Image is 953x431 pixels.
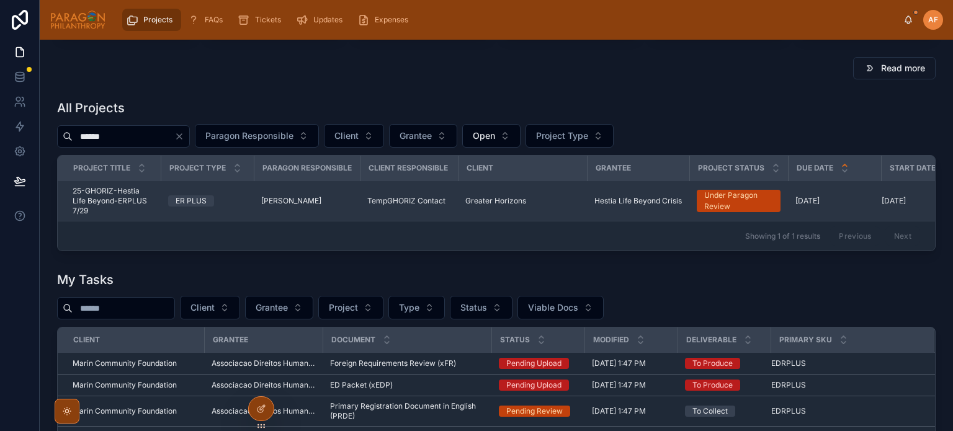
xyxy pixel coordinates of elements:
a: 25-GHORIZ-Hestia Life Beyond-ERPLUS 7/29 [73,186,153,216]
button: Select Button [517,296,604,319]
button: Read more [853,57,936,79]
span: Grantee [596,163,631,173]
a: Hestia Life Beyond Crisis [594,196,682,206]
button: Select Button [388,296,445,319]
span: Marin Community Foundation [73,358,177,368]
a: Updates [292,9,351,31]
span: Open [473,130,495,142]
a: [DATE] 1:47 PM [592,380,670,390]
a: Marin Community Foundation [73,380,197,390]
a: Marin Community Foundation [73,406,197,416]
span: [DATE] 1:47 PM [592,380,646,390]
span: Grantee [213,335,248,345]
div: To Produce [692,358,733,369]
a: Associacao Direitos Humanos [PERSON_NAME] [212,358,315,368]
a: To Collect [685,406,763,417]
a: Pending Review [499,406,577,417]
span: Deliverable [686,335,736,345]
span: Project [329,301,358,314]
span: Start Date [890,163,936,173]
a: FAQs [184,9,231,31]
a: Primary Registration Document in English (PRDE) [330,401,484,421]
span: Updates [313,15,342,25]
a: Expenses [354,9,417,31]
span: Status [460,301,487,314]
a: Foreign Requirements Review (xFR) [330,358,484,368]
span: Expenses [375,15,408,25]
span: Project Title [73,163,130,173]
a: EDRPLUS [771,380,919,390]
div: Pending Review [506,406,563,417]
button: Select Button [450,296,512,319]
span: Client [467,163,493,173]
h1: All Projects [57,99,125,117]
div: scrollable content [116,6,903,33]
span: Project Type [169,163,226,173]
a: Pending Upload [499,380,577,391]
img: App logo [50,10,106,30]
span: Project Status [698,163,764,173]
a: TempGHORIZ Contact [367,196,450,206]
span: Client [334,130,359,142]
a: [DATE] 1:47 PM [592,358,670,368]
a: Associacao Direitos Humanos [PERSON_NAME] [212,380,315,390]
h1: My Tasks [57,271,114,288]
a: To Produce [685,358,763,369]
a: EDRPLUS [771,358,919,368]
span: Grantee [256,301,288,314]
a: Projects [122,9,181,31]
span: Client Responsible [369,163,448,173]
button: Select Button [526,124,614,148]
span: AF [928,15,938,25]
button: Select Button [245,296,313,319]
div: ER PLUS [176,195,207,207]
span: Paragon Responsible [262,163,352,173]
span: [DATE] [795,196,820,206]
span: Status [500,335,530,345]
span: Greater Horizons [465,196,526,206]
button: Clear [174,131,189,141]
a: ED Packet (xEDP) [330,380,484,390]
div: To Produce [692,380,733,391]
a: Greater Horizons [465,196,579,206]
span: EDRPLUS [771,380,806,390]
button: Select Button [180,296,240,319]
span: [PERSON_NAME] [261,196,321,206]
a: Under Paragon Review [697,190,781,212]
a: ER PLUS [168,195,246,207]
button: Select Button [389,124,457,148]
span: Client [190,301,215,314]
button: Select Button [195,124,319,148]
a: EDRPLUS [771,406,919,416]
span: Marin Community Foundation [73,380,177,390]
div: To Collect [692,406,728,417]
a: Marin Community Foundation [73,358,197,368]
a: [DATE] [795,196,874,206]
span: Client [73,335,100,345]
span: Showing 1 of 1 results [745,231,820,241]
a: Associacao Direitos Humanos [PERSON_NAME] [212,406,315,416]
span: Modified [593,335,629,345]
span: Projects [143,15,172,25]
span: Read more [881,62,925,74]
span: Primary SKU [779,335,832,345]
div: Pending Upload [506,380,562,391]
a: Tickets [234,9,290,31]
span: EDRPLUS [771,358,806,368]
span: Document [331,335,375,345]
span: Due Date [797,163,833,173]
button: Select Button [324,124,384,148]
a: To Produce [685,380,763,391]
span: FAQs [205,15,223,25]
span: [DATE] 1:47 PM [592,358,646,368]
span: Paragon Responsible [205,130,293,142]
a: [DATE] 1:47 PM [592,406,670,416]
span: ED Packet (xEDP) [330,380,393,390]
span: [DATE] [882,196,906,206]
span: TempGHORIZ Contact [367,196,445,206]
span: Project Type [536,130,588,142]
